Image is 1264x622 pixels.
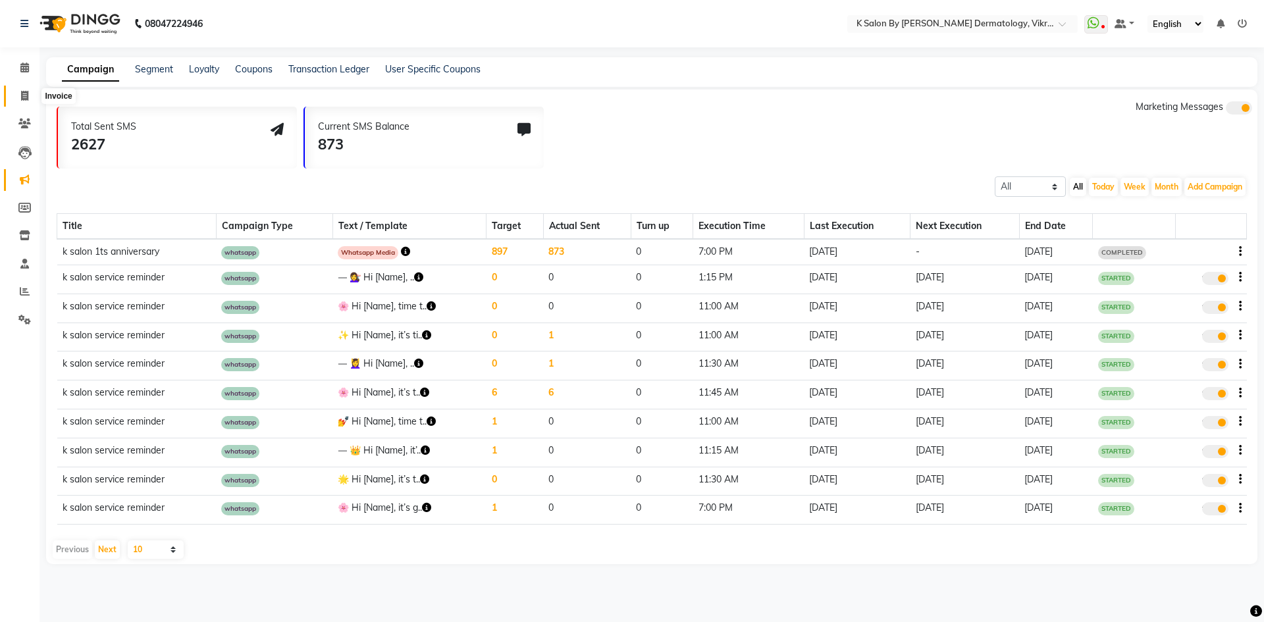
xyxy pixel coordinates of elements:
td: 1 [487,496,543,525]
td: 11:30 AM [693,351,804,380]
a: Loyalty [189,63,219,75]
div: Invoice [41,88,75,104]
span: STARTED [1098,272,1134,285]
td: 0 [631,438,693,467]
td: k salon service reminder [57,351,217,380]
label: true [1202,358,1228,371]
td: 11:30 AM [693,467,804,496]
td: 7:00 PM [693,496,804,525]
span: STARTED [1098,416,1134,429]
td: 0 [631,294,693,323]
span: STARTED [1098,445,1134,458]
td: k salon service reminder [57,438,217,467]
a: Segment [135,63,173,75]
td: 0 [487,294,543,323]
span: COMPLETED [1098,246,1146,259]
td: k salon service reminder [57,496,217,525]
span: Marketing Messages [1136,101,1223,113]
label: true [1202,272,1228,285]
button: Add Campaign [1184,178,1246,196]
td: ⸻ 💆‍♀️ Hi [Name], .. [332,351,486,380]
a: Coupons [235,63,273,75]
td: [DATE] [910,409,1020,438]
span: STARTED [1098,330,1134,343]
td: 💅 Hi [Name], time t.. [332,409,486,438]
td: k salon service reminder [57,323,217,351]
th: Actual Sent [543,214,631,240]
td: 11:00 AM [693,323,804,351]
th: Next Execution [910,214,1020,240]
td: ✨ Hi [Name], it’s ti.. [332,323,486,351]
td: 897 [487,239,543,265]
th: Campaign Type [216,214,332,240]
td: k salon 1ts anniversary [57,239,217,265]
b: 08047224946 [145,5,203,42]
td: [DATE] [804,496,910,525]
td: 873 [543,239,631,265]
th: Title [57,214,217,240]
td: [DATE] [1019,467,1093,496]
td: 6 [487,380,543,409]
td: [DATE] [910,438,1020,467]
td: 7:00 PM [693,239,804,265]
td: 1 [543,323,631,351]
td: 🌸 Hi [Name], it’s t.. [332,380,486,409]
td: ⸻ 👑 Hi [Name], it’.. [332,438,486,467]
td: ⸻ 💇‍♀️ Hi [Name], .. [332,265,486,294]
span: whatsapp [221,246,259,259]
label: true [1202,387,1228,400]
td: [DATE] [1019,265,1093,294]
td: [DATE] [804,323,910,351]
button: Month [1151,178,1182,196]
span: whatsapp [221,272,259,285]
td: [DATE] [1019,323,1093,351]
td: 0 [543,438,631,467]
span: whatsapp [221,416,259,429]
th: Text / Template [332,214,486,240]
td: [DATE] [910,380,1020,409]
td: k salon service reminder [57,294,217,323]
td: 🌸 Hi [Name], time t.. [332,294,486,323]
td: [DATE] [804,265,910,294]
td: [DATE] [804,467,910,496]
span: STARTED [1098,358,1134,371]
td: [DATE] [1019,380,1093,409]
td: 0 [543,496,631,525]
td: k salon service reminder [57,265,217,294]
td: [DATE] [1019,239,1093,265]
td: 0 [631,323,693,351]
img: logo [34,5,124,42]
span: STARTED [1098,301,1134,314]
td: 0 [543,409,631,438]
td: [DATE] [804,239,910,265]
label: true [1202,330,1228,343]
span: whatsapp [221,387,259,400]
td: 🌟 Hi [Name], it’s t.. [332,467,486,496]
td: [DATE] [910,496,1020,525]
span: STARTED [1098,387,1134,400]
td: 11:45 AM [693,380,804,409]
td: 1 [487,409,543,438]
th: Target [487,214,543,240]
td: [DATE] [1019,438,1093,467]
label: true [1202,502,1228,515]
td: [DATE] [910,323,1020,351]
th: Last Execution [804,214,910,240]
td: 1 [487,438,543,467]
td: 1:15 PM [693,265,804,294]
div: 873 [318,134,409,155]
span: whatsapp [221,474,259,487]
td: k salon service reminder [57,467,217,496]
td: 0 [631,409,693,438]
td: [DATE] [910,467,1020,496]
td: [DATE] [1019,351,1093,380]
span: whatsapp [221,502,259,515]
td: [DATE] [1019,294,1093,323]
td: [DATE] [910,294,1020,323]
label: true [1202,301,1228,314]
a: User Specific Coupons [385,63,481,75]
label: true [1202,474,1228,487]
td: [DATE] [910,351,1020,380]
a: Transaction Ledger [288,63,369,75]
td: 0 [631,351,693,380]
